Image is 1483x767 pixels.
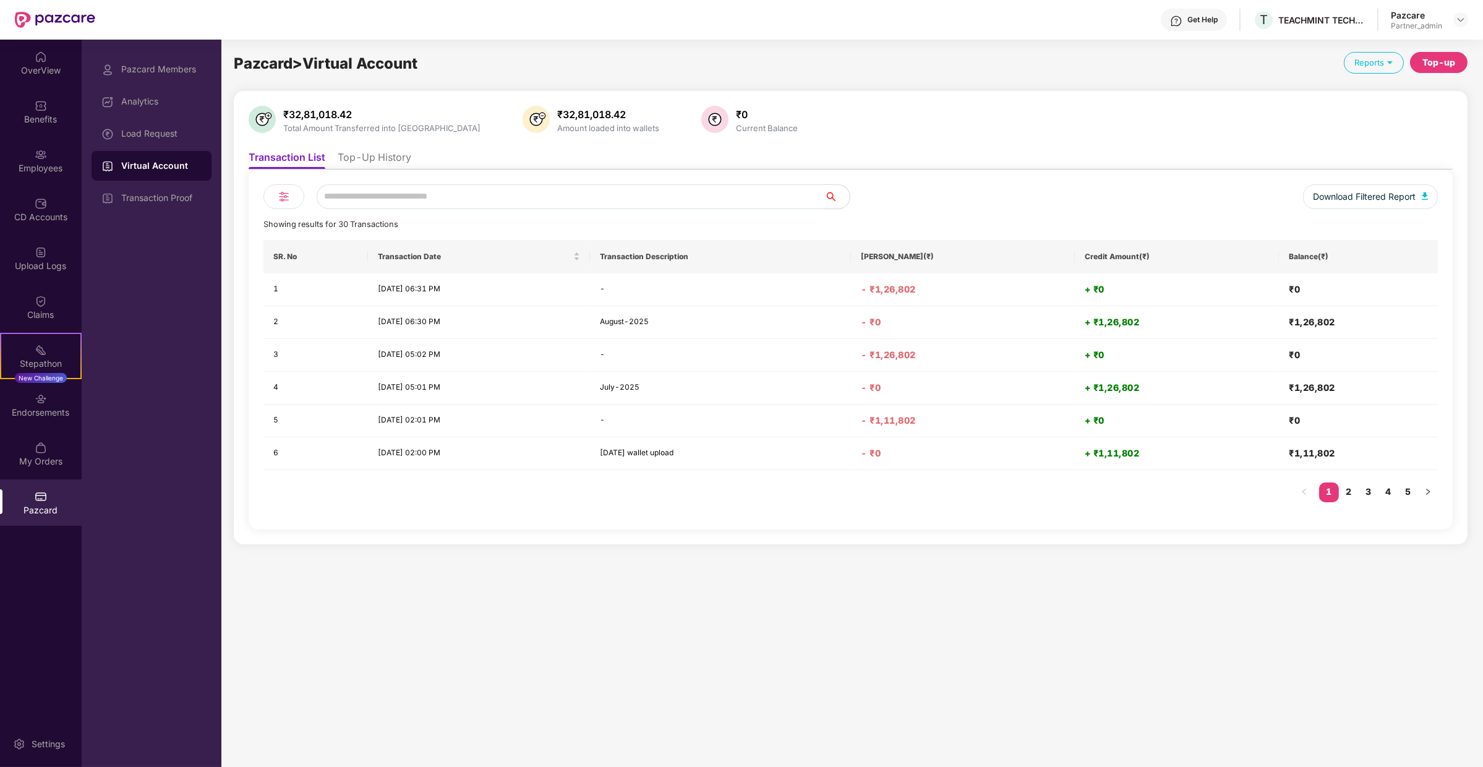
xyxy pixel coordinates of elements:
[368,273,590,306] td: [DATE] 06:31 PM
[35,148,47,161] img: svg+xml;base64,PHN2ZyBpZD0iRW1wbG95ZWVzIiB4bWxucz0iaHR0cDovL3d3dy53My5vcmcvMjAwMC9zdmciIHdpZHRoPS...
[263,273,368,306] td: 1
[368,306,590,339] td: [DATE] 06:30 PM
[1085,316,1269,328] h4: + ₹1,26,802
[733,123,800,133] div: Current Balance
[121,96,202,106] div: Analytics
[1339,482,1359,502] li: 2
[1085,283,1269,296] h4: + ₹0
[1344,52,1404,74] div: Reports
[368,405,590,437] td: [DATE] 02:01 PM
[15,12,95,28] img: New Pazcare Logo
[1339,482,1359,501] a: 2
[1289,414,1428,427] h4: ₹0
[555,108,662,121] div: ₹32,81,018.42
[1289,447,1428,460] h4: ₹1,11,802
[1418,482,1438,502] li: Next Page
[263,372,368,405] td: 4
[121,64,202,74] div: Pazcard Members
[1260,12,1268,27] span: T
[1289,283,1428,296] h4: ₹0
[701,106,729,133] img: svg+xml;base64,PHN2ZyB4bWxucz0iaHR0cDovL3d3dy53My5vcmcvMjAwMC9zdmciIHdpZHRoPSIzNiIgaGVpZ2h0PSIzNi...
[1085,447,1269,460] h4: + ₹1,11,802
[1359,482,1378,501] a: 3
[263,405,368,437] td: 5
[1278,14,1365,26] div: TEACHMINT TECHNOLOGIES PRIVATE LIMITED
[1,358,80,370] div: Stepathon
[1384,56,1396,68] img: svg+xml;base64,PHN2ZyB4bWxucz0iaHR0cDovL3d3dy53My5vcmcvMjAwMC9zdmciIHdpZHRoPSIxOSIgaGVpZ2h0PSIxOS...
[35,393,47,405] img: svg+xml;base64,PHN2ZyBpZD0iRW5kb3JzZW1lbnRzIiB4bWxucz0iaHR0cDovL3d3dy53My5vcmcvMjAwMC9zdmciIHdpZH...
[249,106,276,133] img: svg+xml;base64,PHN2ZyB4bWxucz0iaHR0cDovL3d3dy53My5vcmcvMjAwMC9zdmciIHhtbG5zOnhsaW5rPSJodHRwOi8vd3...
[1398,482,1418,501] a: 5
[1313,190,1416,204] span: Download Filtered Report
[263,306,368,339] td: 2
[1378,482,1398,501] a: 4
[824,192,850,202] span: search
[1378,482,1398,502] li: 4
[338,151,411,169] li: Top-Up History
[1279,240,1438,273] th: Balance(₹)
[733,108,800,121] div: ₹0
[1301,488,1308,495] span: left
[35,51,47,63] img: svg+xml;base64,PHN2ZyBpZD0iSG9tZSIgeG1sbnM9Imh0dHA6Ly93d3cudzMub3JnLzIwMDAvc3ZnIiB3aWR0aD0iMjAiIG...
[1289,382,1428,394] h4: ₹1,26,802
[101,96,114,108] img: svg+xml;base64,PHN2ZyBpZD0iRGFzaGJvYXJkIiB4bWxucz0iaHR0cDovL3d3dy53My5vcmcvMjAwMC9zdmciIHdpZHRoPS...
[1085,349,1269,361] h4: + ₹0
[276,189,291,204] img: svg+xml;base64,PHN2ZyB4bWxucz0iaHR0cDovL3d3dy53My5vcmcvMjAwMC9zdmciIHdpZHRoPSIyNCIgaGVpZ2h0PSIyNC...
[263,220,398,229] span: Showing results for 30 Transactions
[263,339,368,372] td: 3
[861,349,1065,361] h4: - ₹1,26,802
[590,273,851,306] td: -
[281,123,483,133] div: Total Amount Transferred into [GEOGRAPHIC_DATA]
[1391,21,1442,31] div: Partner_admin
[851,240,1075,273] th: [PERSON_NAME](₹)
[1319,482,1339,501] a: 1
[1085,382,1269,394] h4: + ₹1,26,802
[523,106,550,133] img: svg+xml;base64,PHN2ZyB4bWxucz0iaHR0cDovL3d3dy53My5vcmcvMjAwMC9zdmciIHhtbG5zOnhsaW5rPSJodHRwOi8vd3...
[234,54,417,72] span: Pazcard > Virtual Account
[555,123,662,133] div: Amount loaded into wallets
[1422,192,1428,200] img: svg+xml;base64,PHN2ZyB4bWxucz0iaHR0cDovL3d3dy53My5vcmcvMjAwMC9zdmciIHhtbG5zOnhsaW5rPSJodHRwOi8vd3...
[13,738,25,750] img: svg+xml;base64,PHN2ZyBpZD0iU2V0dGluZy0yMHgyMCIgeG1sbnM9Imh0dHA6Ly93d3cudzMub3JnLzIwMDAvc3ZnIiB3aW...
[590,437,851,470] td: [DATE] wallet upload
[1289,349,1428,361] h4: ₹0
[1422,56,1455,69] div: Top-up
[35,100,47,112] img: svg+xml;base64,PHN2ZyBpZD0iQmVuZWZpdHMiIHhtbG5zPSJodHRwOi8vd3d3LnczLm9yZy8yMDAwL3N2ZyIgd2lkdGg9Ij...
[15,373,67,383] div: New Challenge
[590,240,851,273] th: Transaction Description
[1418,482,1438,502] button: right
[101,128,114,140] img: svg+xml;base64,PHN2ZyBpZD0iTG9hZF9SZXF1ZXN0IiBkYXRhLW5hbWU9IkxvYWQgUmVxdWVzdCIgeG1sbnM9Imh0dHA6Ly...
[35,442,47,454] img: svg+xml;base64,PHN2ZyBpZD0iTXlfT3JkZXJzIiBkYXRhLW5hbWU9Ik15IE9yZGVycyIgeG1sbnM9Imh0dHA6Ly93d3cudz...
[824,184,850,209] button: search
[861,283,1065,296] h4: - ₹1,26,802
[35,197,47,210] img: svg+xml;base64,PHN2ZyBpZD0iQ0RfQWNjb3VudHMiIGRhdGEtbmFtZT0iQ0QgQWNjb3VudHMiIHhtbG5zPSJodHRwOi8vd3...
[1359,482,1378,502] li: 3
[368,339,590,372] td: [DATE] 05:02 PM
[368,372,590,405] td: [DATE] 05:01 PM
[861,382,1065,394] h4: - ₹0
[590,306,851,339] td: August-2025
[35,295,47,307] img: svg+xml;base64,PHN2ZyBpZD0iQ2xhaW0iIHhtbG5zPSJodHRwOi8vd3d3LnczLm9yZy8yMDAwL3N2ZyIgd2lkdGg9IjIwIi...
[1294,482,1314,502] button: left
[1398,482,1418,502] li: 5
[249,151,325,169] li: Transaction List
[1187,15,1218,25] div: Get Help
[28,738,69,750] div: Settings
[121,160,202,172] div: Virtual Account
[861,414,1065,427] h4: - ₹1,11,802
[1391,9,1442,21] div: Pazcare
[590,339,851,372] td: -
[1075,240,1279,273] th: Credit Amount(₹)
[121,129,202,139] div: Load Request
[101,64,114,76] img: svg+xml;base64,PHN2ZyBpZD0iUHJvZmlsZSIgeG1sbnM9Imh0dHA6Ly93d3cudzMub3JnLzIwMDAvc3ZnIiB3aWR0aD0iMj...
[368,240,590,273] th: Transaction Date
[590,372,851,405] td: July-2025
[263,240,368,273] th: SR. No
[263,437,368,470] td: 6
[1456,15,1466,25] img: svg+xml;base64,PHN2ZyBpZD0iRHJvcGRvd24tMzJ4MzIiIHhtbG5zPSJodHRwOi8vd3d3LnczLm9yZy8yMDAwL3N2ZyIgd2...
[590,405,851,437] td: -
[861,316,1065,328] h4: - ₹0
[861,447,1065,460] h4: - ₹0
[121,193,202,203] div: Transaction Proof
[368,437,590,470] td: [DATE] 02:00 PM
[1085,414,1269,427] h4: + ₹0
